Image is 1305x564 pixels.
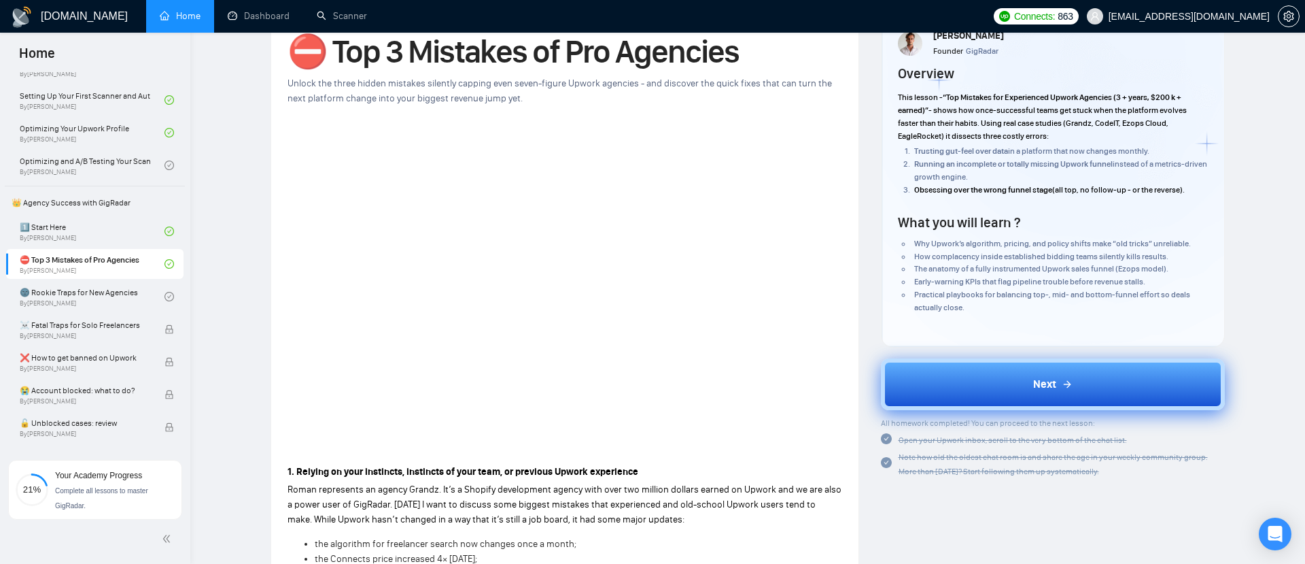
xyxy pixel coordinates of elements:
[20,384,150,397] span: 😭 Account blocked: what to do?
[914,239,1191,248] span: Why Upwork’s algorithm, pricing, and policy shifts make “old tricks” unreliable.
[164,227,174,236] span: check-circle
[20,216,164,246] a: 1️⃣ Start HereBy[PERSON_NAME]
[160,10,201,22] a: homeHome
[914,290,1190,312] span: Practical playbooks for balancing top-, mid- and bottom-funnel effort so deals actually close.
[1259,518,1291,550] div: Open Intercom Messenger
[914,185,1052,195] strong: Obsessing over the wrong funnel stage
[898,93,943,102] span: This lesson -
[20,85,164,115] a: Setting Up Your First Scanner and Auto-BidderBy[PERSON_NAME]
[881,359,1225,410] button: Next
[1278,11,1300,22] a: setting
[914,159,1113,169] strong: Running an incomplete or totally missing Upwork funnel
[20,118,164,148] a: Optimizing Your Upwork ProfileBy[PERSON_NAME]
[164,161,174,170] span: check-circle
[20,365,150,373] span: By [PERSON_NAME]
[1058,9,1073,24] span: 863
[966,46,998,56] span: GigRadar
[914,264,1168,273] span: The anatomy of a fully instrumented Upwork sales funnel (Ezops model).
[914,252,1168,261] span: How complacency inside established bidding teams silently kills results.
[914,146,1008,156] strong: Trusting gut-feel over data
[20,351,150,365] span: ❌ How to get banned on Upwork
[20,416,150,430] span: 🔓 Unblocked cases: review
[55,487,148,510] span: Complete all lessons to master GigRadar.
[20,318,150,332] span: ☠️ Fatal Traps for Solo Freelancers
[55,471,142,480] span: Your Academy Progress
[898,64,954,83] h4: Overview
[164,259,174,269] span: check-circle
[1278,5,1300,27] button: setting
[20,249,164,279] a: ⛔ Top 3 Mistakes of Pro AgenciesBy[PERSON_NAME]
[164,128,174,137] span: check-circle
[164,95,174,105] span: check-circle
[164,357,174,367] span: lock
[6,189,184,216] span: 👑 Agency Success with GigRadar
[933,46,963,56] span: Founder
[899,452,1208,476] span: Note how old the oldest chat room is and share the age in your weekly community group. More than ...
[164,292,174,301] span: check-circle
[881,418,1095,428] span: All homework completed! You can proceed to the next lesson:
[11,6,33,28] img: logo
[881,457,892,468] span: check-circle
[1278,11,1299,22] span: setting
[315,538,576,550] span: the algorithm for freelancer search now changes once a month;
[288,484,841,525] span: Roman represents an agency Grandz. It’s a Shopify development agency with over two million dollar...
[20,397,150,405] span: By [PERSON_NAME]
[1052,185,1185,195] span: (all top, no follow-up - or the reverse).
[228,10,290,22] a: dashboardDashboard
[899,435,1127,445] span: Open your Upwork inbox, scroll to the very bottom of the chat list.
[1033,376,1056,393] span: Next
[898,105,1187,141] span: - shows how once-successful teams get stuck when the platform evolves faster than their habits. U...
[162,532,175,546] span: double-left
[20,282,164,312] a: 🌚 Rookie Traps for New AgenciesBy[PERSON_NAME]
[999,11,1010,22] img: upwork-logo.png
[8,44,66,72] span: Home
[20,332,150,340] span: By [PERSON_NAME]
[20,430,150,438] span: By [PERSON_NAME]
[898,213,1020,232] h4: What you will learn ?
[881,433,892,444] span: check-circle
[914,277,1145,286] span: Early-warning KPIs that flag pipeline trouble before revenue stalls.
[16,485,48,494] span: 21%
[20,150,164,180] a: Optimizing and A/B Testing Your Scanner for Better ResultsBy[PERSON_NAME]
[898,93,1181,115] strong: “Top Mistakes for Experienced Upwork Agencies (3 + years, $200 k + earned)”
[164,390,174,399] span: lock
[317,10,367,22] a: searchScanner
[898,31,922,56] img: Screenshot+at+Jun+18+10-48-53%E2%80%AFPM.png
[1008,146,1149,156] span: in a platform that now changes monthly.
[164,422,174,432] span: lock
[288,37,842,67] h1: ⛔ Top 3 Mistakes of Pro Agencies
[288,78,832,104] span: Unlock the three hidden mistakes silently capping even seven-figure Upwork agencies - and discove...
[164,325,174,334] span: lock
[1090,12,1100,21] span: user
[1014,9,1055,24] span: Connects:
[933,30,1004,42] span: [PERSON_NAME]
[288,466,638,478] strong: 1. Relying on your instincts, instincts of your team, or previous Upwork experience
